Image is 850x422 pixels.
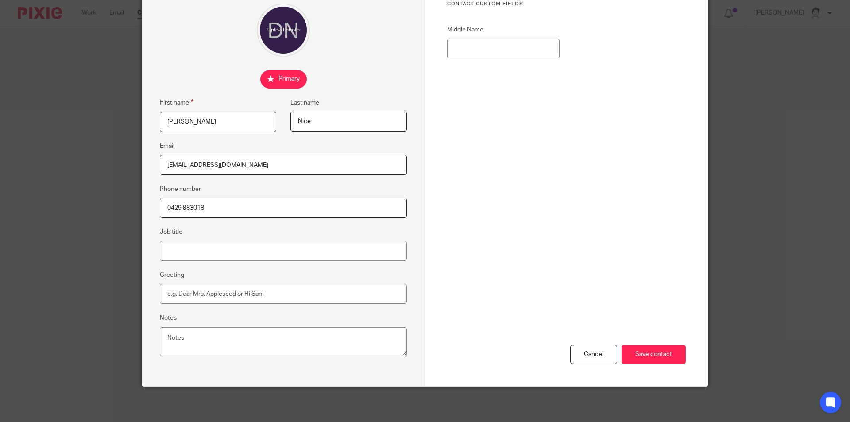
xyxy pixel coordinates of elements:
h3: Contact Custom fields [447,0,686,8]
label: First name [160,97,193,108]
label: Greeting [160,271,184,279]
label: Middle Name [447,25,560,34]
label: Notes [160,314,177,322]
div: Cancel [570,345,617,364]
label: Last name [290,98,319,107]
input: Save contact [622,345,686,364]
label: Job title [160,228,182,236]
label: Email [160,142,174,151]
input: e.g. Dear Mrs. Appleseed or Hi Sam [160,284,407,304]
label: Phone number [160,185,201,194]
